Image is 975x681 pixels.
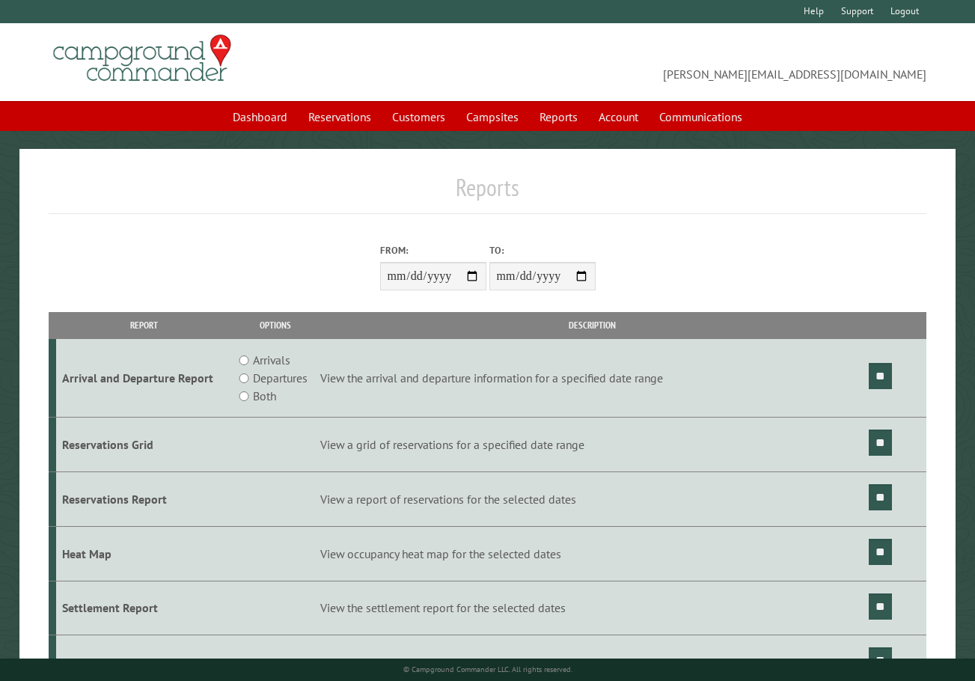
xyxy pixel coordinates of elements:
[488,41,926,83] span: [PERSON_NAME][EMAIL_ADDRESS][DOMAIN_NAME]
[380,243,486,257] label: From:
[224,103,296,131] a: Dashboard
[318,526,867,581] td: View occupancy heat map for the selected dates
[253,351,290,369] label: Arrivals
[56,418,233,472] td: Reservations Grid
[318,339,867,418] td: View the arrival and departure information for a specified date range
[56,339,233,418] td: Arrival and Departure Report
[253,387,276,405] label: Both
[650,103,751,131] a: Communications
[49,173,926,214] h1: Reports
[531,103,587,131] a: Reports
[49,29,236,88] img: Campground Commander
[457,103,528,131] a: Campsites
[233,312,318,338] th: Options
[253,369,308,387] label: Departures
[318,471,867,526] td: View a report of reservations for the selected dates
[56,581,233,635] td: Settlement Report
[56,312,233,338] th: Report
[56,471,233,526] td: Reservations Report
[489,243,596,257] label: To:
[299,103,380,131] a: Reservations
[56,526,233,581] td: Heat Map
[383,103,454,131] a: Customers
[403,665,572,674] small: © Campground Commander LLC. All rights reserved.
[590,103,647,131] a: Account
[318,418,867,472] td: View a grid of reservations for a specified date range
[318,581,867,635] td: View the settlement report for the selected dates
[318,312,867,338] th: Description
